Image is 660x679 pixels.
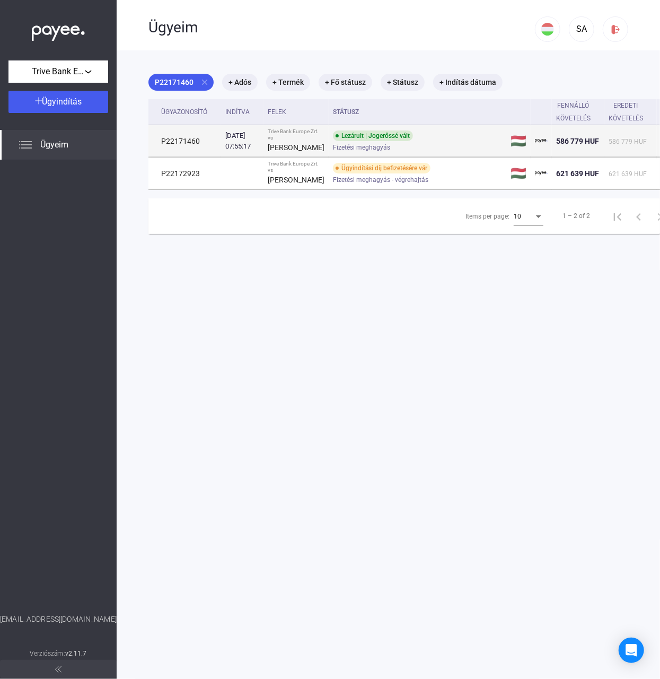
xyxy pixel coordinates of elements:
button: Previous page [628,205,649,227]
td: P22171460 [148,125,221,157]
img: payee-logo [535,135,548,147]
mat-select: Items per page: [514,210,543,222]
div: Ügyazonosító [161,106,207,118]
span: 586 779 HUF [609,138,647,145]
img: arrow-double-left-grey.svg [55,666,61,673]
div: 1 – 2 of 2 [562,210,590,222]
mat-chip: + Fő státusz [319,74,372,91]
span: 586 779 HUF [556,137,599,145]
mat-chip: + Indítás dátuma [433,74,503,91]
mat-chip: + Adós [222,74,258,91]
mat-chip: + Termék [266,74,310,91]
span: Fizetési meghagyás [333,141,390,154]
span: Ügyindítás [42,97,82,107]
img: white-payee-white-dot.svg [32,20,85,41]
div: Lezárult | Jogerőssé vált [333,130,413,141]
div: Felek [268,106,286,118]
button: Trive Bank Europe Zrt. [8,60,108,83]
td: P22172923 [148,158,221,189]
button: Ügyindítás [8,91,108,113]
span: 621 639 HUF [609,170,647,178]
mat-icon: close [200,77,209,87]
img: plus-white.svg [35,97,42,105]
div: Fennálló követelés [556,99,591,125]
img: HU [541,23,554,36]
th: Státusz [329,99,506,125]
div: Ügyindítási díj befizetésére vár [333,163,430,173]
div: Eredeti követelés [609,99,653,125]
strong: [PERSON_NAME] [268,143,324,152]
div: Open Intercom Messenger [619,638,644,663]
div: Ügyazonosító [161,106,217,118]
button: SA [569,16,594,42]
img: list.svg [19,138,32,151]
td: 🇭🇺 [506,158,531,189]
span: Trive Bank Europe Zrt. [32,65,85,78]
span: 621 639 HUF [556,169,599,178]
div: Indítva [225,106,250,118]
div: Ügyeim [148,19,535,37]
div: Eredeti követelés [609,99,643,125]
div: Trive Bank Europe Zrt. vs [268,128,324,141]
div: Indítva [225,106,259,118]
div: Items per page: [465,210,509,223]
button: logout-red [603,16,628,42]
button: HU [535,16,560,42]
div: Felek [268,106,324,118]
div: SA [573,23,591,36]
mat-chip: P22171460 [148,74,214,91]
strong: [PERSON_NAME] [268,176,324,184]
strong: v2.11.7 [65,650,87,657]
td: 🇭🇺 [506,125,531,157]
span: Ügyeim [40,138,68,151]
img: payee-logo [535,167,548,180]
span: Fizetési meghagyás - végrehajtás [333,173,428,186]
img: logout-red [610,24,621,35]
div: Fennálló követelés [556,99,600,125]
button: First page [607,205,628,227]
div: Trive Bank Europe Zrt. vs [268,161,324,173]
span: 10 [514,213,521,220]
mat-chip: + Státusz [381,74,425,91]
div: [DATE] 07:55:17 [225,130,259,152]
